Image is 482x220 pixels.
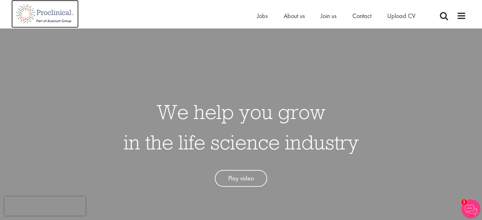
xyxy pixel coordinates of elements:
img: Chatbot [461,199,480,218]
a: Contact [352,12,371,20]
a: Jobs [257,12,268,20]
span: 1 [461,199,467,205]
a: Join us [321,12,337,20]
a: Play video [215,170,267,187]
a: About us [284,12,305,20]
a: Upload CV [387,12,415,20]
h1: We help you grow in the life science industry [124,97,359,157]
